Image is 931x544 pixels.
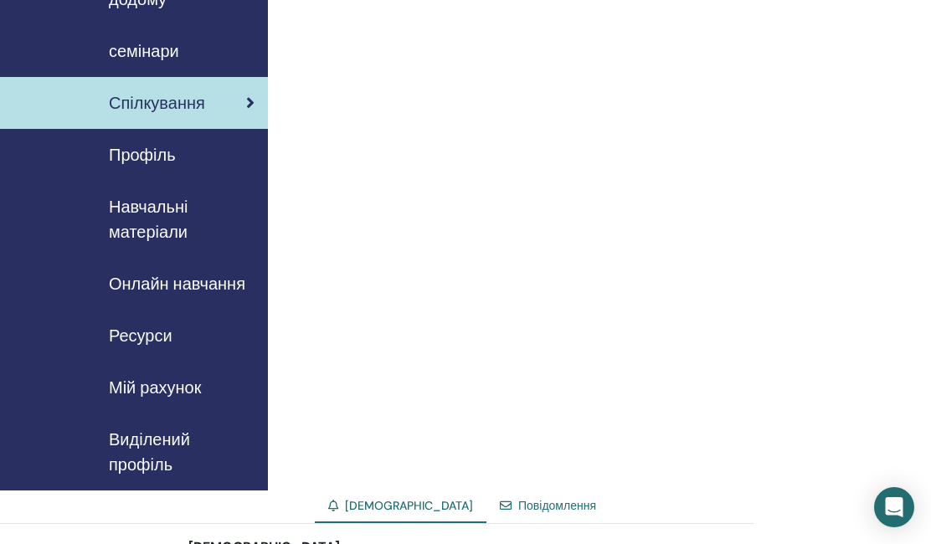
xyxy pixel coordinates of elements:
span: Профіль [109,142,176,167]
div: Open Intercom Messenger [874,487,914,527]
span: Онлайн навчання [109,271,245,296]
span: Навчальні матеріали [109,194,255,244]
span: Спілкування [109,90,205,115]
span: [DEMOGRAPHIC_DATA] [345,498,473,513]
span: семінари [109,38,179,64]
span: Ресурси [109,323,172,348]
span: Мій рахунок [109,375,201,400]
a: Повідомлення [518,498,596,513]
span: Виділений профіль [109,427,255,477]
